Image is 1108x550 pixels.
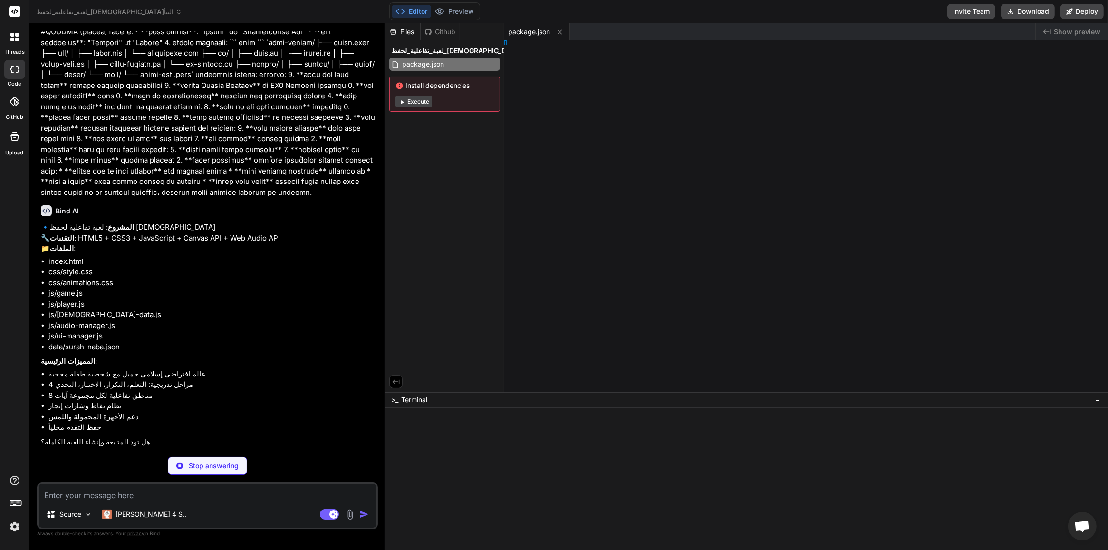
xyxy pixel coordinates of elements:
[401,58,445,70] span: package.json
[1060,4,1104,19] button: Deploy
[36,7,182,17] span: لعبة_تفاعلية_لحفظ_[DEMOGRAPHIC_DATA]النبأ
[48,412,376,423] li: دعم الأجهزة المحمولة واللمس
[56,206,79,216] h6: Bind AI
[48,422,376,433] li: حفظ التقدم محلياً
[345,509,356,520] img: attachment
[395,96,432,107] button: Execute
[48,369,376,380] li: عالم افتراضي إسلامي جميل مع شخصية طفلة محجبة
[37,529,378,538] p: Always double-check its answers. Your in Bind
[50,233,74,242] strong: التقنيات
[48,379,376,390] li: 4 مراحل تدريجية: التعلم، التكرار، الاختبار، التحدي
[48,256,376,267] li: index.html
[1054,27,1100,37] span: Show preview
[8,80,21,88] label: code
[48,342,376,353] li: data/surah-naba.json
[108,222,134,232] strong: المشروع
[385,27,420,37] div: Files
[41,356,376,367] p: :
[48,299,376,310] li: js/player.js
[4,48,25,56] label: threads
[391,46,530,56] span: لعبة_تفاعلية_لحفظ_[DEMOGRAPHIC_DATA]النبأ
[48,401,376,412] li: نظام نقاط وشارات إنجاز
[189,461,239,471] p: Stop answering
[102,510,112,519] img: Claude 4 Sonnet
[1001,4,1055,19] button: Download
[395,81,494,90] span: Install dependencies
[359,510,369,519] img: icon
[7,519,23,535] img: settings
[6,149,24,157] label: Upload
[391,395,398,405] span: >_
[59,510,81,519] p: Source
[48,390,376,401] li: 8 مناطق تفاعلية لكل مجموعة آيات
[50,244,74,253] strong: الملفات
[401,395,427,405] span: Terminal
[116,510,186,519] p: [PERSON_NAME] 4 S..
[421,27,460,37] div: Github
[41,437,376,448] p: هل تود المتابعة وإنشاء اللعبة الكاملة؟
[48,331,376,342] li: js/ui-manager.js
[41,222,376,254] p: 🔹 : لعبة تفاعلية لحفظ [DEMOGRAPHIC_DATA] 🔧 : HTML5 + CSS3 + JavaScript + Canvas API + Web Audio A...
[41,357,95,366] strong: المميزات الرئيسية
[431,5,478,18] button: Preview
[48,320,376,331] li: js/audio-manager.js
[48,309,376,320] li: js/[DEMOGRAPHIC_DATA]-data.js
[127,531,145,536] span: privacy
[6,113,23,121] label: GitHub
[947,4,995,19] button: Invite Team
[1068,512,1097,540] a: Open chat
[48,267,376,278] li: css/style.css
[48,278,376,289] li: css/animations.css
[1095,395,1100,405] span: −
[48,288,376,299] li: js/game.js
[84,511,92,519] img: Pick Models
[508,27,550,37] span: package.json
[1093,392,1102,407] button: −
[392,5,431,18] button: Editor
